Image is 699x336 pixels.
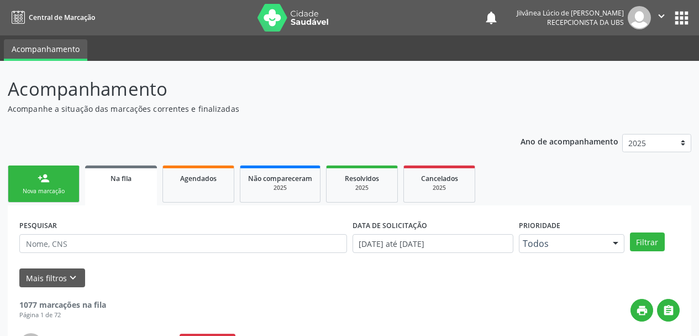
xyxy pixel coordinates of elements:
a: Acompanhamento [4,39,87,61]
strong: 1077 marcações na fila [19,299,106,310]
button: print [630,299,653,322]
label: PESQUISAR [19,217,57,234]
div: Página 1 de 72 [19,311,106,320]
i:  [655,10,668,22]
img: img [628,6,651,29]
i:  [663,304,675,317]
p: Acompanhe a situação das marcações correntes e finalizadas [8,103,486,115]
span: Cancelados [421,174,458,183]
button: apps [672,8,691,28]
span: Recepcionista da UBS [547,18,624,27]
div: 2025 [412,184,467,192]
span: Na fila [111,174,132,183]
label: DATA DE SOLICITAÇÃO [353,217,427,234]
div: Nova marcação [16,187,71,195]
button: Filtrar [630,232,665,251]
div: 2025 [334,184,390,192]
a: Central de Marcação [8,8,95,27]
button:  [651,6,672,29]
input: Selecione um intervalo [353,234,513,253]
i: keyboard_arrow_down [67,272,79,284]
span: Não compareceram [248,174,312,183]
div: person_add [38,172,50,184]
div: Jilvânea Lúcio de [PERSON_NAME] [517,8,624,18]
button: notifications [483,10,499,25]
div: 2025 [248,184,312,192]
p: Ano de acompanhamento [521,134,618,148]
i: print [636,304,648,317]
label: Prioridade [519,217,560,234]
span: Resolvidos [345,174,379,183]
span: Central de Marcação [29,13,95,22]
button:  [657,299,680,322]
span: Todos [523,238,602,249]
button: Mais filtroskeyboard_arrow_down [19,268,85,288]
input: Nome, CNS [19,234,347,253]
span: Agendados [180,174,217,183]
p: Acompanhamento [8,75,486,103]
